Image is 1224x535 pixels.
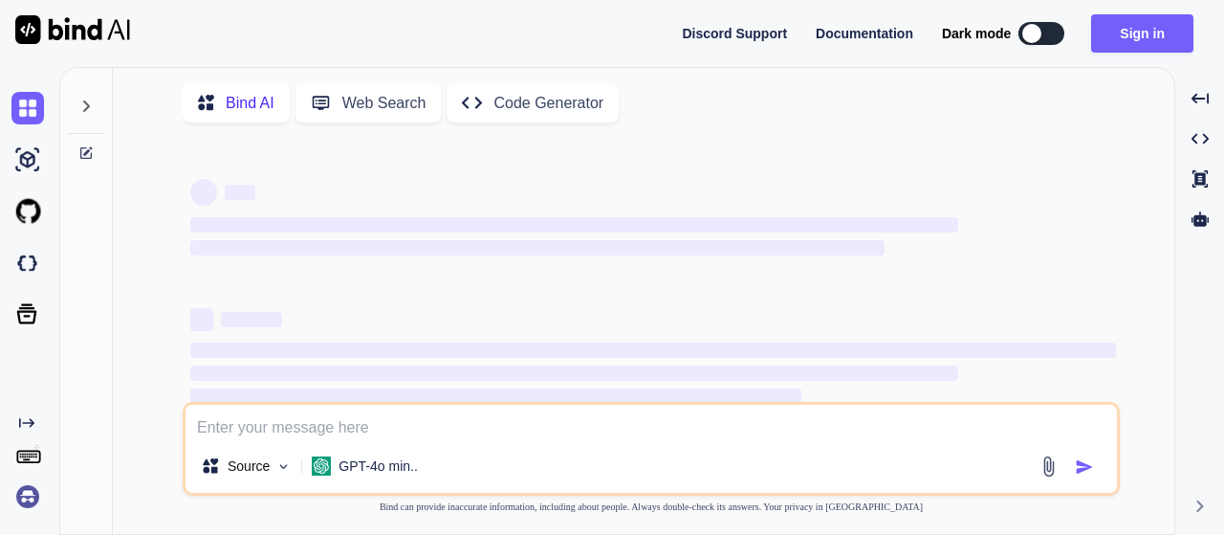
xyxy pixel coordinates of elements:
[1091,14,1193,53] button: Sign in
[275,458,292,475] img: Pick Models
[493,92,603,115] p: Code Generator
[190,308,213,331] span: ‌
[190,240,885,256] span: ‌
[942,24,1011,43] span: Dark mode
[11,247,44,279] img: darkCloudIdeIcon
[228,457,270,476] p: Source
[816,24,913,44] button: Documentation
[183,500,1120,514] p: Bind can provide inaccurate information, including about people. Always double-check its answers....
[11,144,44,176] img: ai-studio
[190,366,958,381] span: ‌
[190,343,1116,358] span: ‌
[190,217,958,233] span: ‌
[11,480,44,513] img: signin
[225,185,255,200] span: ‌
[342,92,426,115] p: Web Search
[1038,456,1060,478] img: attachment
[190,179,217,206] span: ‌
[11,92,44,124] img: chat
[682,26,787,41] span: Discord Support
[226,92,274,115] p: Bind AI
[339,457,417,476] p: GPT-4o min..
[682,24,787,44] button: Discord Support
[15,15,130,44] img: Bind AI
[816,26,913,41] span: Documentation
[312,457,331,476] img: GPT-4o mini
[11,195,44,228] img: githubLight
[221,312,282,327] span: ‌
[1075,457,1094,477] img: icon
[190,389,801,404] span: ‌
